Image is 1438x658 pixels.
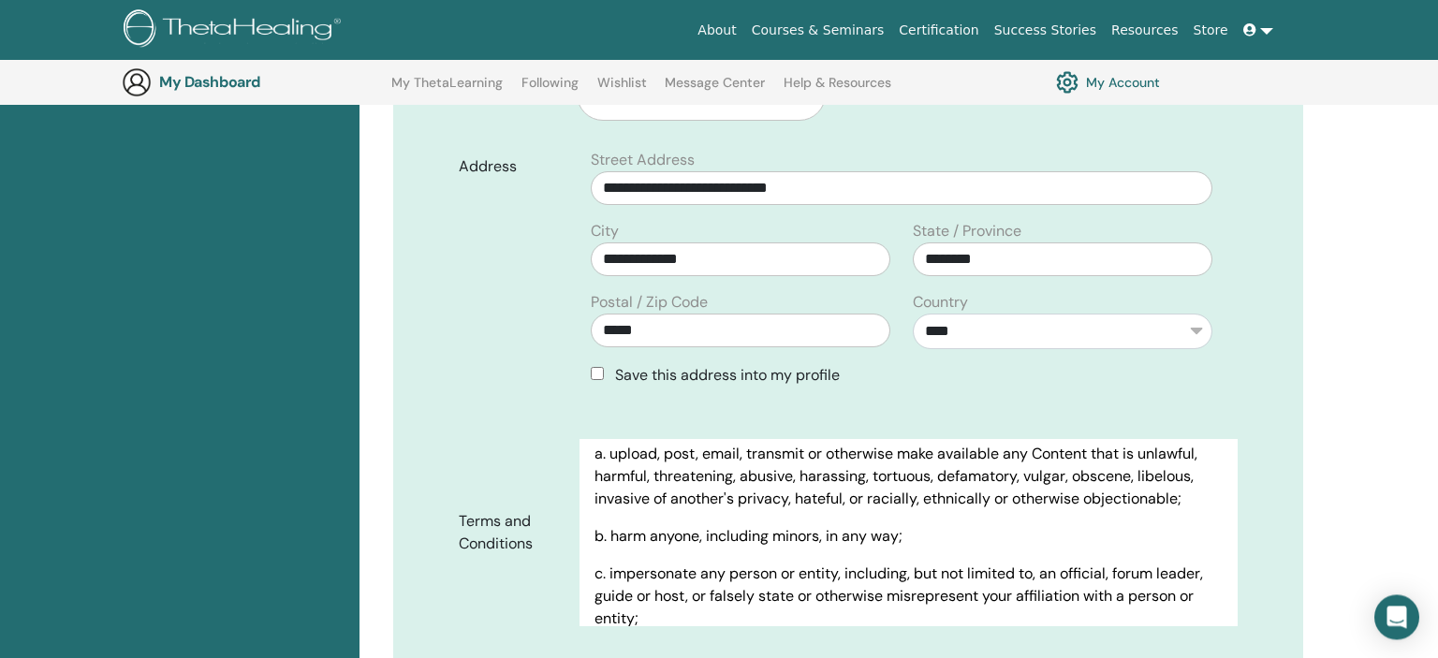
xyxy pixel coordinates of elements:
[594,563,1223,630] p: c. impersonate any person or entity, including, but not limited to, an official, forum leader, gu...
[591,220,619,242] label: City
[445,149,580,184] label: Address
[913,291,968,314] label: Country
[891,13,986,48] a: Certification
[1056,66,1160,98] a: My Account
[1056,66,1078,98] img: cog.svg
[591,291,708,314] label: Postal / Zip Code
[122,67,152,97] img: generic-user-icon.jpg
[913,220,1021,242] label: State / Province
[597,75,647,105] a: Wishlist
[615,365,840,385] span: Save this address into my profile
[1186,13,1236,48] a: Store
[1104,13,1186,48] a: Resources
[690,13,743,48] a: About
[594,443,1223,510] p: a. upload, post, email, transmit or otherwise make available any Content that is unlawful, harmfu...
[1374,594,1419,639] div: Open Intercom Messenger
[591,149,695,171] label: Street Address
[391,75,503,105] a: My ThetaLearning
[744,13,892,48] a: Courses & Seminars
[784,75,891,105] a: Help & Resources
[521,75,579,105] a: Following
[594,525,1223,548] p: b. harm anyone, including minors, in any way;
[159,73,346,91] h3: My Dashboard
[665,75,765,105] a: Message Center
[124,9,347,51] img: logo.png
[445,504,580,562] label: Terms and Conditions
[987,13,1104,48] a: Success Stories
